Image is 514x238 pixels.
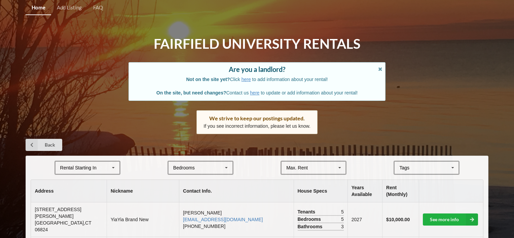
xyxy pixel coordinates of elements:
[204,123,310,129] p: If you see incorrect information, please let us know.
[156,90,358,95] span: Contact us to update or add information about your rental!
[186,77,230,82] b: Not on the site yet?
[298,216,323,223] span: Bedrooms
[286,165,308,170] div: Max. Rent
[107,180,179,202] th: Nickname
[341,208,344,215] span: 5
[87,1,109,15] a: FAQ
[298,208,317,215] span: Tenants
[156,90,226,95] b: On the site, but need changes?
[347,180,382,202] th: Years Available
[26,1,51,15] a: Home
[298,223,324,230] span: Bathrooms
[173,165,195,170] div: Bedrooms
[386,217,410,222] b: $10,000.00
[179,180,293,202] th: Contact Info.
[35,220,91,232] span: [GEOGRAPHIC_DATA] , CT 06824
[26,139,62,151] a: Back
[341,216,344,223] span: 5
[347,202,382,237] td: 2027
[398,164,419,172] div: Tags
[35,207,81,219] span: [STREET_ADDRESS][PERSON_NAME]
[136,66,378,73] div: Are you a landlord?
[183,217,263,222] a: [EMAIL_ADDRESS][DOMAIN_NAME]
[423,213,478,226] a: See more info
[51,1,87,15] a: Add Listing
[341,223,344,230] span: 3
[204,115,310,122] div: We strive to keep our postings updated.
[154,35,360,52] h1: Fairfield University Rentals
[107,202,179,237] td: YiaYia Brand New
[250,90,259,95] a: here
[382,180,419,202] th: Rent (Monthly)
[31,180,107,202] th: Address
[60,165,97,170] div: Rental Starting In
[186,77,328,82] span: Click to add information about your rental!
[179,202,293,237] td: [PERSON_NAME] [PHONE_NUMBER]
[294,180,347,202] th: House Specs
[242,77,251,82] a: here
